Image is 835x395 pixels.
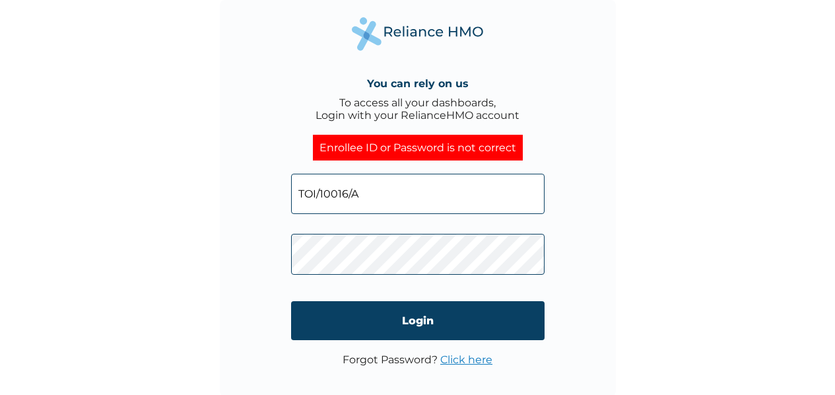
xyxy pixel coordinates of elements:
[343,353,492,366] p: Forgot Password?
[367,77,469,90] h4: You can rely on us
[313,135,523,161] div: Enrollee ID or Password is not correct
[352,17,484,51] img: Reliance Health's Logo
[316,96,519,122] div: To access all your dashboards, Login with your RelianceHMO account
[291,174,545,214] input: Email address or HMO ID
[440,353,492,366] a: Click here
[291,301,545,340] input: Login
